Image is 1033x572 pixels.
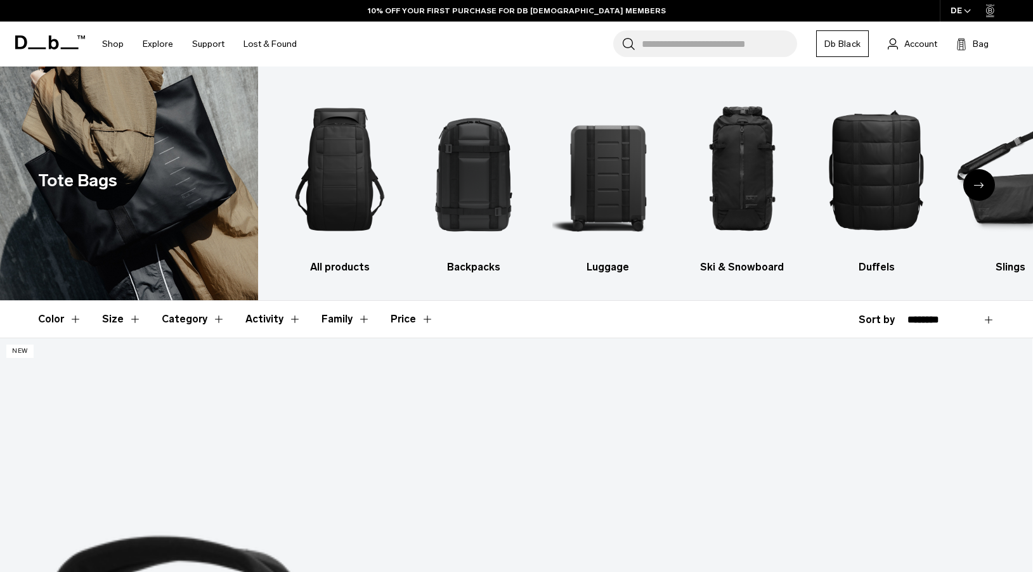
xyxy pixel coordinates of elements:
[686,86,798,253] img: Db
[552,86,665,275] a: Db Luggage
[38,168,117,194] h1: Tote Bags
[821,86,933,275] li: 5 / 10
[244,22,297,67] a: Lost & Found
[283,86,396,253] img: Db
[93,22,306,67] nav: Main Navigation
[6,345,34,358] p: New
[102,301,141,338] button: Toggle Filter
[245,301,301,338] button: Toggle Filter
[686,260,798,275] h3: Ski & Snowboard
[686,86,798,275] li: 4 / 10
[38,301,82,338] button: Toggle Filter
[963,169,995,201] div: Next slide
[821,86,933,253] img: Db
[418,86,530,275] a: Db Backpacks
[821,260,933,275] h3: Duffels
[102,22,124,67] a: Shop
[418,260,530,275] h3: Backpacks
[973,37,989,51] span: Bag
[283,260,396,275] h3: All products
[816,30,869,57] a: Db Black
[391,301,434,338] button: Toggle Price
[888,36,937,51] a: Account
[143,22,173,67] a: Explore
[821,86,933,275] a: Db Duffels
[552,86,665,275] li: 3 / 10
[956,36,989,51] button: Bag
[552,86,665,253] img: Db
[418,86,530,253] img: Db
[552,260,665,275] h3: Luggage
[283,86,396,275] a: Db All products
[162,301,225,338] button: Toggle Filter
[192,22,224,67] a: Support
[686,86,798,275] a: Db Ski & Snowboard
[368,5,666,16] a: 10% OFF YOUR FIRST PURCHASE FOR DB [DEMOGRAPHIC_DATA] MEMBERS
[322,301,370,338] button: Toggle Filter
[904,37,937,51] span: Account
[283,86,396,275] li: 1 / 10
[418,86,530,275] li: 2 / 10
